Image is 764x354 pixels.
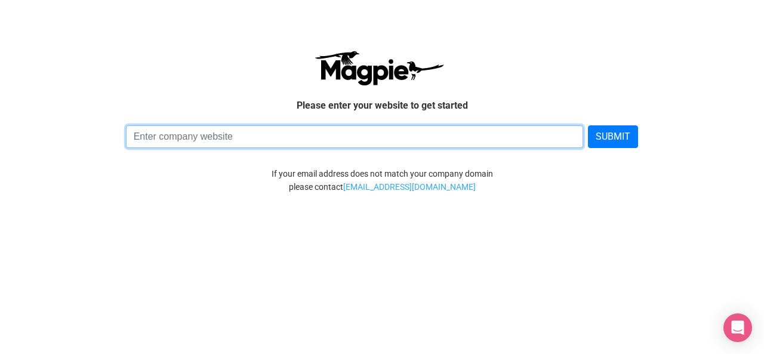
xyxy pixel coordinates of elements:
div: please contact [39,180,725,193]
div: Open Intercom Messenger [723,313,752,342]
div: If your email address does not match your company domain [39,167,725,180]
input: Enter company website [126,125,584,148]
img: logo-ab69f6fb50320c5b225c76a69d11143b.png [312,50,446,86]
button: SUBMIT [588,125,638,148]
p: Please enter your website to get started [48,98,716,113]
a: [EMAIL_ADDRESS][DOMAIN_NAME] [343,180,476,193]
